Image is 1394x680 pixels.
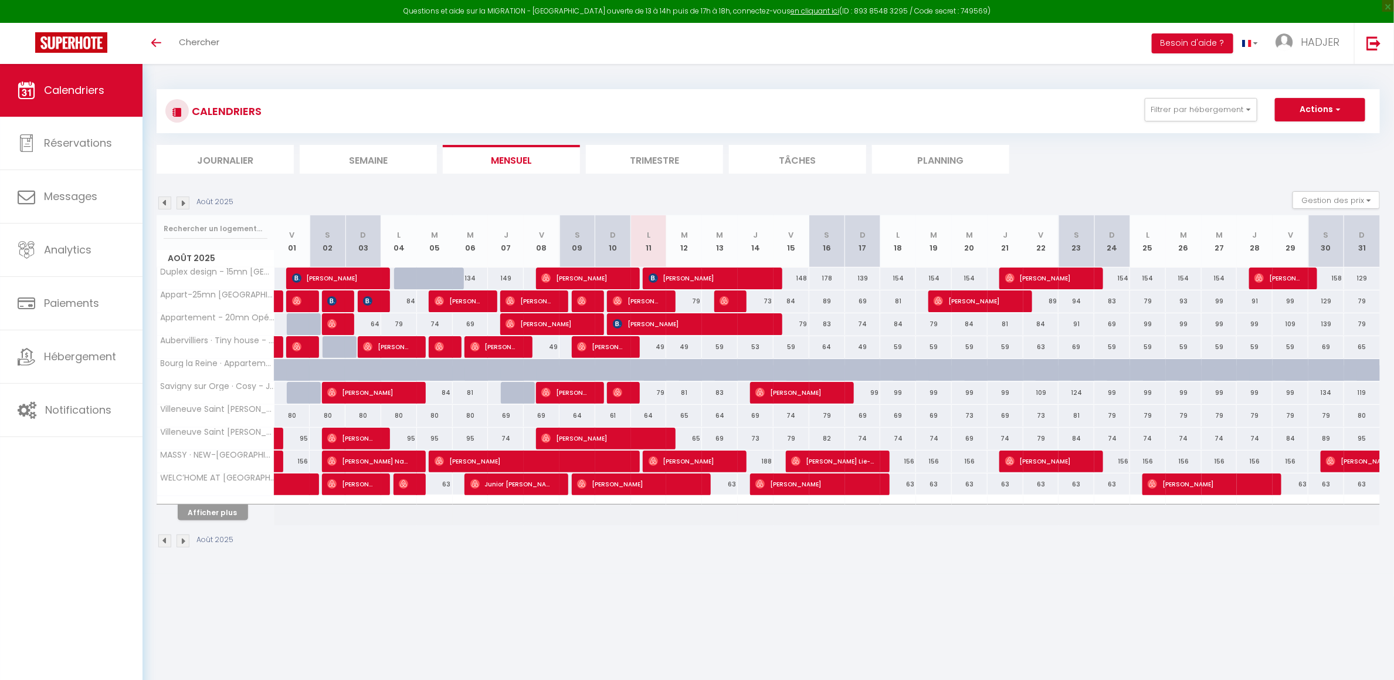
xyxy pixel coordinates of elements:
div: 49 [631,336,667,358]
div: 91 [1237,290,1273,312]
span: [PERSON_NAME] [435,450,625,472]
div: 59 [1130,336,1166,358]
div: 99 [1273,290,1308,312]
th: 26 [1166,215,1202,268]
div: 93 [1166,290,1202,312]
div: 69 [738,405,774,427]
div: 80 [274,405,310,427]
div: 59 [1237,336,1273,358]
div: 79 [1094,405,1130,427]
span: [PERSON_NAME] [470,336,518,358]
div: 74 [916,428,952,449]
div: 69 [845,290,881,312]
div: 99 [1202,382,1237,404]
th: 01 [274,215,310,268]
div: 83 [809,313,845,335]
div: 84 [381,290,417,312]
div: 83 [1094,290,1130,312]
th: 11 [631,215,667,268]
div: 95 [381,428,417,449]
span: [PERSON_NAME] [577,473,696,495]
abbr: S [1074,229,1079,241]
div: 148 [774,268,809,289]
span: Villeneuve Saint [PERSON_NAME] - droite · Bel appartement - 30min de [GEOGRAPHIC_DATA] - 30min de... [159,405,276,414]
abbr: D [1110,229,1115,241]
span: [PERSON_NAME] [613,313,768,335]
div: 59 [774,336,809,358]
div: 59 [880,336,916,358]
abbr: D [1359,229,1365,241]
div: 84 [1023,313,1059,335]
div: 59 [988,336,1023,358]
th: 28 [1237,215,1273,268]
abbr: S [575,229,580,241]
div: 59 [952,336,988,358]
span: [PERSON_NAME] [1005,450,1088,472]
th: 05 [417,215,453,268]
div: 80 [310,405,345,427]
div: 69 [845,405,881,427]
a: ... HADJER [1267,23,1354,64]
abbr: D [610,229,616,241]
span: [PERSON_NAME] [399,473,411,495]
div: 74 [417,313,453,335]
div: 154 [1130,268,1166,289]
div: 139 [845,268,881,289]
th: 09 [559,215,595,268]
span: Chercher [179,36,219,48]
th: 15 [774,215,809,268]
div: 84 [880,313,916,335]
div: 79 [809,405,845,427]
div: 82 [809,428,845,449]
div: 154 [880,268,916,289]
span: [PERSON_NAME] [541,267,625,289]
div: 59 [916,336,952,358]
div: 99 [952,382,988,404]
li: Semaine [300,145,437,174]
div: 79 [1308,405,1344,427]
div: 109 [1023,382,1059,404]
span: [PERSON_NAME] Lie-Atjam [791,450,874,472]
li: Trimestre [586,145,723,174]
div: 79 [1202,405,1237,427]
span: Aubervilliers · Tiny house - 20mn [GEOGRAPHIC_DATA] - 20mn aéroport CDG [159,336,276,345]
div: 79 [631,382,667,404]
div: 95 [274,428,310,449]
div: 49 [524,336,559,358]
div: 74 [774,405,809,427]
div: 80 [381,405,417,427]
th: 27 [1202,215,1237,268]
div: 89 [1023,290,1059,312]
div: 79 [774,313,809,335]
div: 79 [1166,405,1202,427]
span: [PERSON_NAME] [435,336,446,358]
th: 02 [310,215,345,268]
div: 61 [595,405,631,427]
div: 53 [738,336,774,358]
div: 79 [1023,428,1059,449]
div: 79 [1130,290,1166,312]
div: 79 [381,313,417,335]
th: 18 [880,215,916,268]
div: 74 [488,428,524,449]
div: 79 [1344,290,1380,312]
div: 64 [345,313,381,335]
div: 74 [1237,428,1273,449]
th: 04 [381,215,417,268]
img: ... [1276,33,1293,51]
abbr: L [1146,229,1149,241]
span: HADJER [1301,35,1339,49]
div: 73 [1023,405,1059,427]
div: 49 [666,336,702,358]
a: [PERSON_NAME] [274,451,280,473]
span: Savigny sur Orge · Cosy - Jacuzzi - 20min [GEOGRAPHIC_DATA] - 5min Gare RER C [159,382,276,391]
div: 79 [774,428,809,449]
div: 109 [1273,313,1308,335]
div: 89 [1308,428,1344,449]
th: 14 [738,215,774,268]
span: Réservations [44,136,112,150]
div: 69 [952,428,988,449]
th: 06 [453,215,489,268]
div: 99 [845,382,881,404]
div: 79 [666,290,702,312]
